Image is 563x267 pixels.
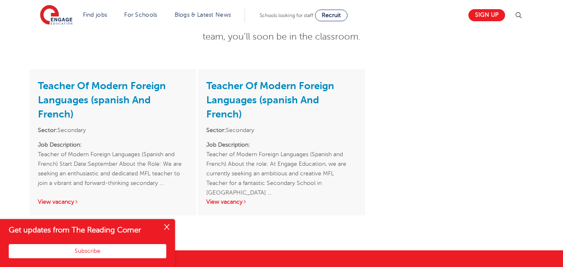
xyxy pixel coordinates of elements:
span: Recruit [322,12,341,18]
strong: Sector: [206,127,226,133]
strong: Job Description: [38,142,82,148]
a: View vacancy [38,199,79,205]
strong: Sector: [38,127,58,133]
button: Close [158,219,175,236]
a: Recruit [315,10,348,21]
a: View vacancy [206,199,247,205]
button: Subscribe [9,244,166,258]
h4: Get updates from The Reading Corner [9,225,158,235]
a: For Schools [124,12,157,18]
a: Find jobs [83,12,108,18]
li: Secondary [38,125,188,135]
span: Schools looking for staff [260,12,313,18]
p: Teacher of Modern Foreign Languages (Spanish and French) Start Date:September About the Role: We ... [38,140,188,188]
p: Teacher of Modern Foreign Languages (Spanish and French) About the role: At Engage Education, we ... [206,140,356,188]
li: Secondary [206,125,356,135]
a: Teacher Of Modern Foreign Languages (spanish And French) [38,80,166,120]
strong: Job Description: [206,142,250,148]
a: Blogs & Latest News [175,12,231,18]
img: Engage Education [40,5,73,26]
a: Teacher Of Modern Foreign Languages (spanish And French) [206,80,334,120]
a: Sign up [468,9,505,21]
